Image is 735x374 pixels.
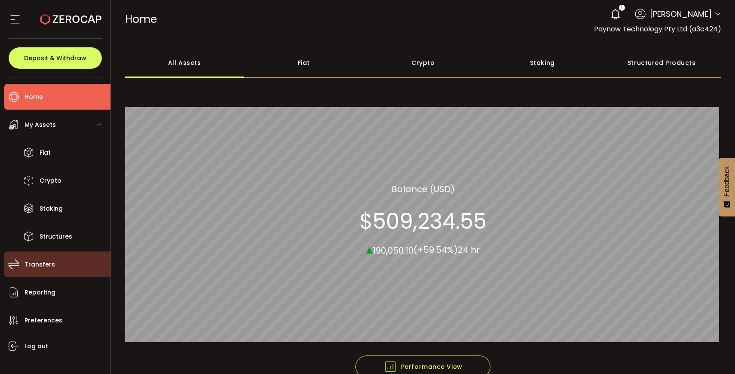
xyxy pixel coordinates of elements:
span: Deposit & Withdraw [24,55,86,61]
span: 1 [621,5,622,11]
span: Log out [24,340,48,353]
button: Deposit & Withdraw [9,47,102,69]
span: Paynow Technology Pty Ltd (a3c424) [594,24,721,34]
span: Home [125,12,157,27]
span: Performance View [384,360,462,373]
span: Staking [40,202,63,215]
section: Balance (USD) [392,182,455,195]
span: ▴ [366,239,373,258]
iframe: Chat Widget [692,333,735,374]
span: Preferences [24,314,62,327]
span: Fiat [40,147,51,159]
button: Feedback - Show survey [719,158,735,216]
span: Crypto [40,175,61,187]
div: Fiat [244,48,364,78]
span: Structures [40,230,72,243]
div: Staking [483,48,602,78]
div: All Assets [125,48,245,78]
span: Home [24,91,43,103]
span: 190,050.10 [373,244,413,256]
section: $509,234.55 [359,208,487,234]
span: My Assets [24,119,56,131]
span: Transfers [24,258,55,271]
span: (+59.54%) [413,244,458,256]
span: Reporting [24,286,55,299]
div: Crypto [364,48,483,78]
span: Feedback [723,166,731,196]
span: 24 hr [458,244,480,256]
div: Structured Products [602,48,722,78]
span: [PERSON_NAME] [650,8,712,20]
